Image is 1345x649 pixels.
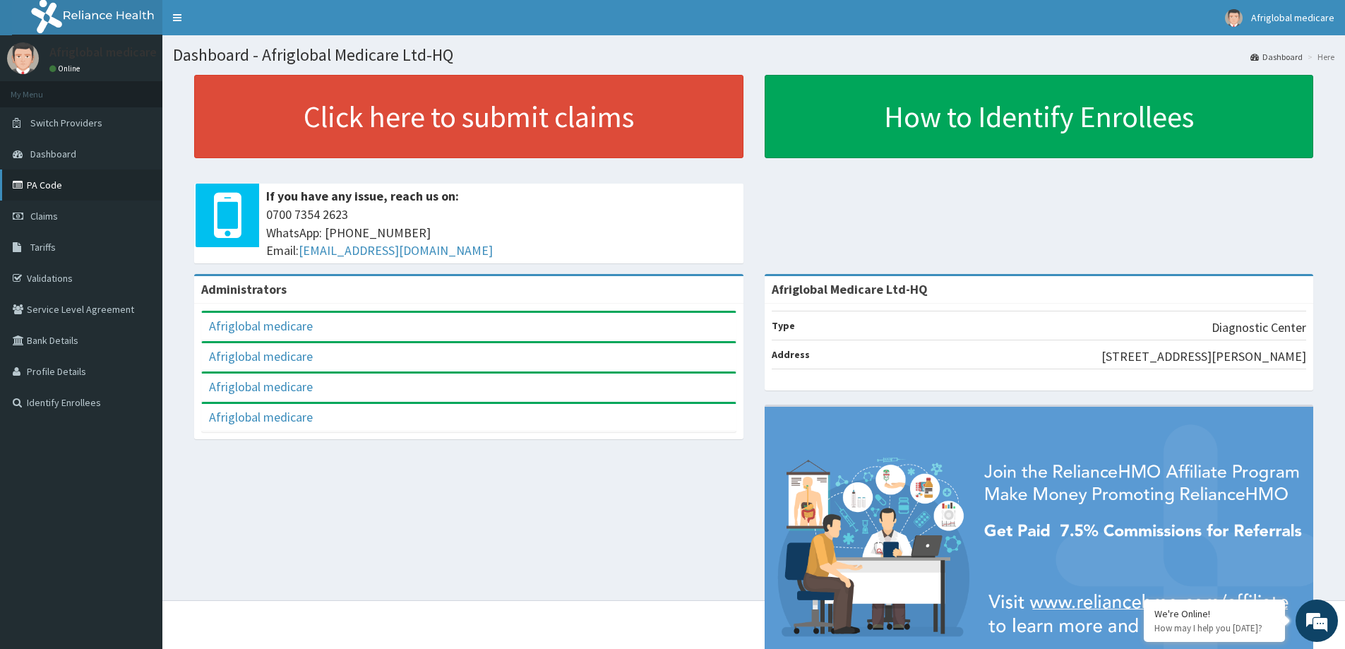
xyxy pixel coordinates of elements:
span: Claims [30,210,58,222]
b: Administrators [201,281,287,297]
a: Online [49,64,83,73]
span: 0700 7354 2623 WhatsApp: [PHONE_NUMBER] Email: [266,206,736,260]
h1: Dashboard - Afriglobal Medicare Ltd-HQ [173,46,1334,64]
a: [EMAIL_ADDRESS][DOMAIN_NAME] [299,242,493,258]
a: Click here to submit claims [194,75,743,158]
div: We're Online! [1154,607,1274,620]
li: Here [1304,51,1334,63]
p: Diagnostic Center [1212,318,1306,337]
a: Afriglobal medicare [209,318,313,334]
p: Afriglobal medicare [49,46,157,59]
b: If you have any issue, reach us on: [266,188,459,204]
span: Afriglobal medicare [1251,11,1334,24]
a: How to Identify Enrollees [765,75,1314,158]
strong: Afriglobal Medicare Ltd-HQ [772,281,928,297]
b: Type [772,319,795,332]
span: Switch Providers [30,117,102,129]
a: Afriglobal medicare [209,409,313,425]
a: Afriglobal medicare [209,379,313,395]
span: Tariffs [30,241,56,254]
p: [STREET_ADDRESS][PERSON_NAME] [1101,347,1306,366]
img: User Image [7,42,39,74]
a: Afriglobal medicare [209,348,313,364]
a: Dashboard [1250,51,1303,63]
img: User Image [1225,9,1243,27]
p: How may I help you today? [1154,622,1274,634]
span: Dashboard [30,148,76,160]
b: Address [772,348,810,361]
